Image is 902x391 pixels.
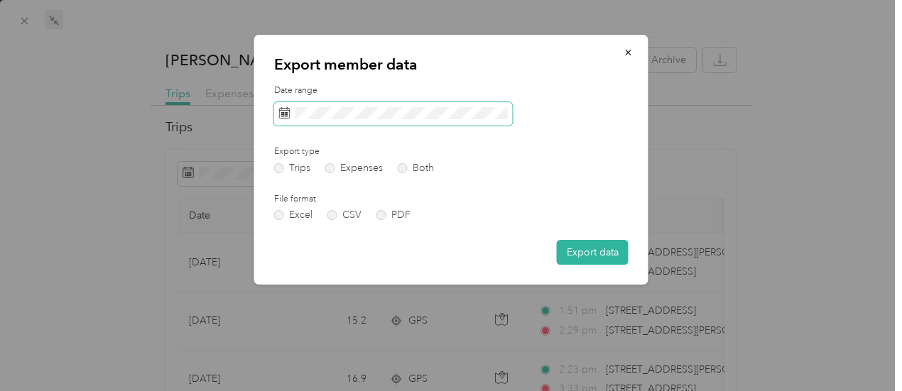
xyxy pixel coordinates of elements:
[557,240,629,265] button: Export data
[376,210,411,220] label: PDF
[325,163,383,173] label: Expenses
[274,145,433,158] label: Export type
[274,55,629,75] p: Export member data
[274,163,310,173] label: Trips
[398,163,434,173] label: Both
[274,193,433,206] label: File format
[822,312,902,391] iframe: Everlance-gr Chat Button Frame
[274,84,629,97] label: Date range
[327,210,362,220] label: CSV
[274,210,313,220] label: Excel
